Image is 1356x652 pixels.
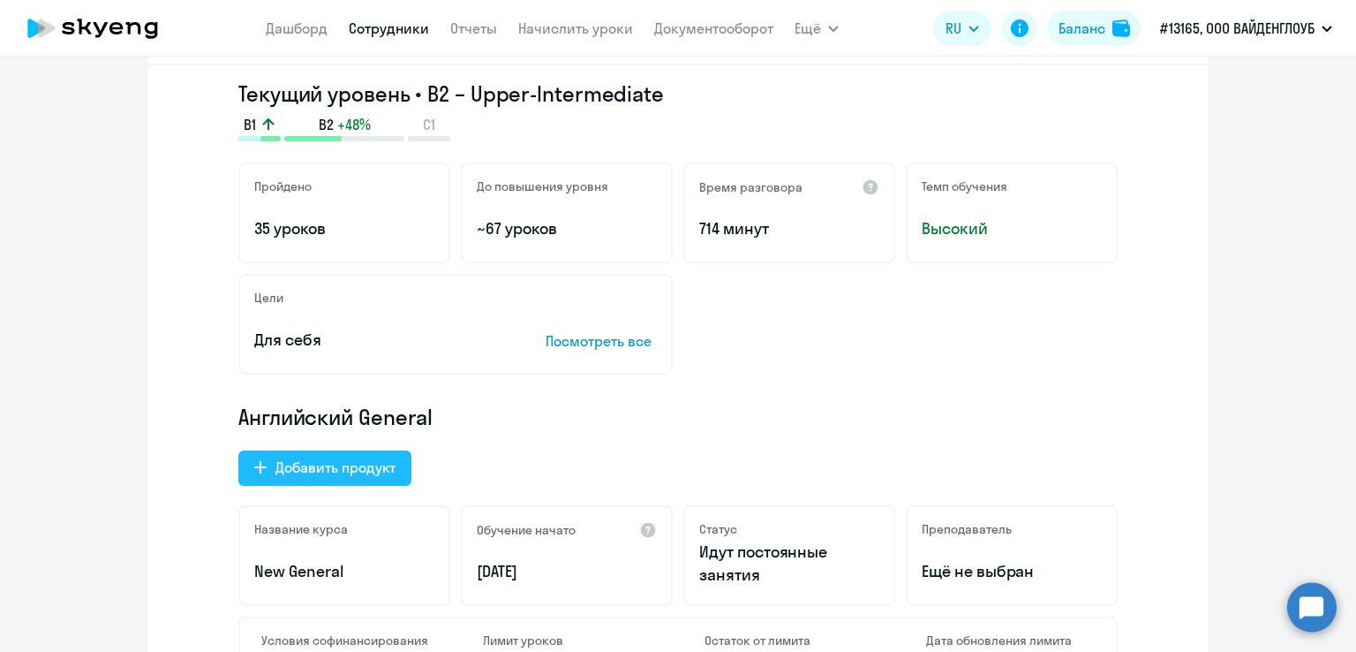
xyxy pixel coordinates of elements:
[319,115,334,134] span: B2
[477,522,576,538] h5: Обучение начато
[477,217,657,240] p: ~67 уроков
[254,178,312,194] h5: Пройдено
[654,19,773,37] a: Документооборот
[922,217,1102,240] span: Высокий
[1058,18,1105,39] div: Баланс
[254,521,348,537] h5: Название курса
[450,19,497,37] a: Отчеты
[483,633,652,648] h4: Лимит уроков
[238,403,433,431] span: Английский General
[699,217,879,240] p: 714 минут
[704,633,873,648] h4: Остаток от лимита
[795,18,821,39] span: Ещё
[349,19,429,37] a: Сотрудники
[1112,19,1130,37] img: balance
[254,560,434,583] p: New General
[266,19,328,37] a: Дашборд
[1160,18,1315,39] p: #13165, ООО ВАЙДЕНГЛОУБ
[337,115,371,134] span: +48%
[1048,11,1141,46] button: Балансbalance
[423,115,435,134] span: C1
[238,80,1118,108] h3: Текущий уровень • B2 – Upper-Intermediate
[254,290,283,306] h5: Цели
[699,179,802,195] h5: Время разговора
[254,217,434,240] p: 35 уроков
[275,457,395,478] div: Добавить продукт
[254,329,491,352] p: Для себя
[922,178,1007,194] h5: Темп обучения
[926,633,1095,648] h4: Дата обновления лимита
[518,19,633,37] a: Начислить уроки
[699,521,737,537] h5: Статус
[477,178,608,194] h5: До повышения уровня
[922,521,1012,537] h5: Преподаватель
[546,330,657,352] p: Посмотреть все
[244,115,256,134] span: B1
[477,560,657,583] p: [DATE]
[1151,7,1341,49] button: #13165, ООО ВАЙДЕНГЛОУБ
[922,560,1102,583] p: Ещё не выбран
[261,633,430,648] h4: Условия софинансирования
[699,541,879,587] p: Идут постоянные занятия
[933,11,991,46] button: RU
[238,451,411,486] button: Добавить продукт
[795,11,839,46] button: Ещё
[945,18,961,39] span: RU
